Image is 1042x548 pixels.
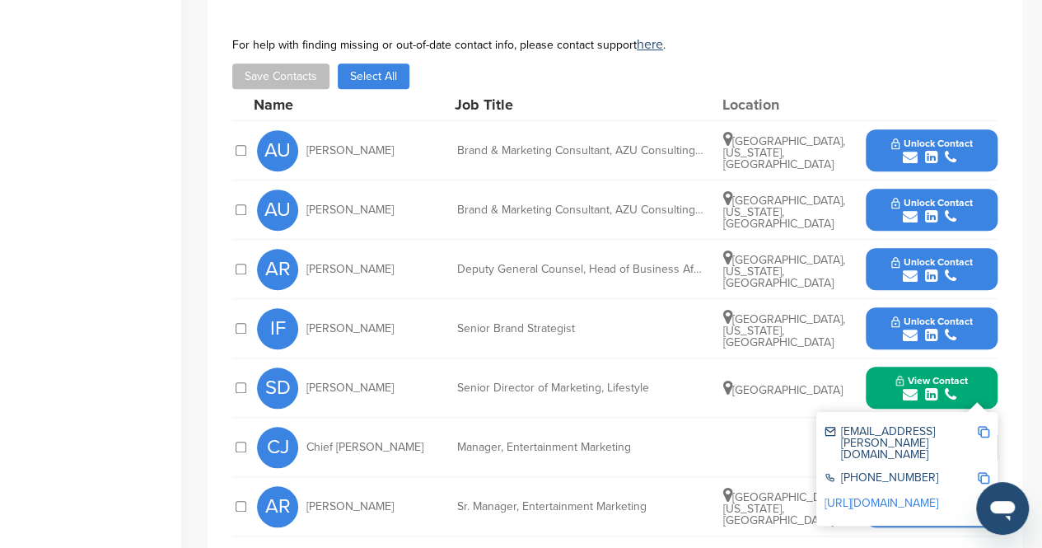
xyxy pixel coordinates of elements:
a: [URL][DOMAIN_NAME] [825,496,938,510]
span: AU [257,130,298,171]
span: View Contact [895,375,968,386]
div: Location [722,97,846,112]
div: Deputy General Counsel, Head of Business Affairs - Global Brand and Marketing [457,264,704,275]
div: Manager, Entertainment Marketing [457,442,704,453]
button: Unlock Contact [871,185,993,235]
div: Brand & Marketing Consultant, AZU Consulting | Global Brand Marketing [457,145,704,157]
span: AU [257,190,298,231]
span: SD [257,368,298,409]
img: Copy [978,472,989,484]
div: Brand & Marketing Consultant, AZU Consulting | Global Brand Marketing [457,204,704,216]
span: Unlock Contact [891,316,973,327]
button: Unlock Contact [871,245,993,294]
span: Unlock Contact [891,256,973,268]
button: Select All [338,63,409,89]
span: [PERSON_NAME] [306,323,394,335]
span: [GEOGRAPHIC_DATA], [US_STATE], [GEOGRAPHIC_DATA] [723,312,845,349]
div: Job Title [455,97,702,112]
span: [GEOGRAPHIC_DATA] [723,383,843,397]
button: Unlock Contact [871,126,993,176]
span: [GEOGRAPHIC_DATA], [US_STATE], [GEOGRAPHIC_DATA] [723,134,845,171]
div: Name [254,97,435,112]
div: Sr. Manager, Entertainment Marketing [457,501,704,513]
span: Unlock Contact [891,138,973,149]
img: Copy [978,426,989,438]
a: here [637,36,663,53]
span: IF [257,308,298,349]
div: Senior Brand Strategist [457,323,704,335]
span: [GEOGRAPHIC_DATA], [US_STATE], [GEOGRAPHIC_DATA] [723,253,845,290]
div: For help with finding missing or out-of-date contact info, please contact support . [232,38,998,51]
button: Unlock Contact [871,304,993,354]
span: CJ [257,427,298,468]
span: AR [257,249,298,290]
span: Chief [PERSON_NAME] [306,442,423,453]
div: Senior Director of Marketing, Lifestyle [457,382,704,394]
div: [PHONE_NUMBER] [825,472,977,486]
span: AR [257,486,298,527]
span: [PERSON_NAME] [306,501,394,513]
button: View Contact [876,363,988,413]
div: [EMAIL_ADDRESS][PERSON_NAME][DOMAIN_NAME] [825,426,977,461]
span: [PERSON_NAME] [306,382,394,394]
span: [PERSON_NAME] [306,264,394,275]
span: [GEOGRAPHIC_DATA], [US_STATE], [GEOGRAPHIC_DATA] [723,490,845,527]
span: [GEOGRAPHIC_DATA], [US_STATE], [GEOGRAPHIC_DATA] [723,194,845,231]
span: [PERSON_NAME] [306,204,394,216]
span: Unlock Contact [891,197,973,208]
button: Save Contacts [232,63,329,89]
iframe: Button to launch messaging window [976,482,1029,535]
span: [PERSON_NAME] [306,145,394,157]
